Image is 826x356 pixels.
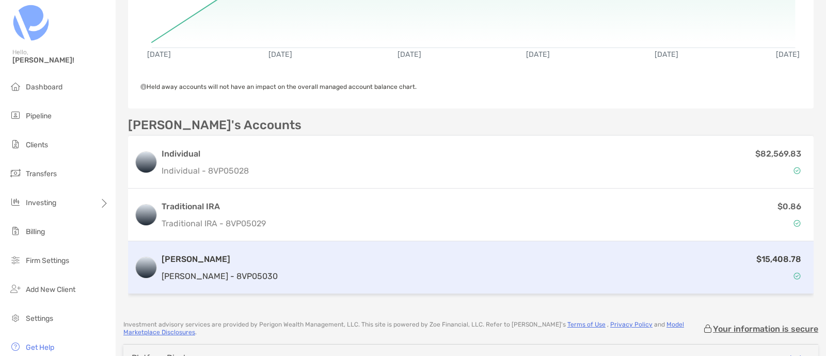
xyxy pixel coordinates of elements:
[162,270,278,283] p: [PERSON_NAME] - 8VP05030
[9,167,22,179] img: transfers icon
[162,253,278,266] h3: [PERSON_NAME]
[9,340,22,353] img: get-help icon
[655,50,679,59] text: [DATE]
[123,321,684,336] a: Model Marketplace Disclosures
[12,56,109,65] span: [PERSON_NAME]!
[136,257,156,278] img: logo account
[9,283,22,295] img: add_new_client icon
[162,164,249,177] p: Individual - 8VP05028
[268,50,292,59] text: [DATE]
[26,285,75,294] span: Add New Client
[9,196,22,208] img: investing icon
[26,227,45,236] span: Billing
[26,314,53,323] span: Settings
[9,80,22,92] img: dashboard icon
[526,50,550,59] text: [DATE]
[9,138,22,150] img: clients icon
[26,83,62,91] span: Dashboard
[26,343,54,352] span: Get Help
[162,200,266,213] h3: Traditional IRA
[123,321,703,336] p: Investment advisory services are provided by Perigon Wealth Management, LLC . This site is powere...
[9,254,22,266] img: firm-settings icon
[26,169,57,178] span: Transfers
[162,217,266,230] p: Traditional IRA - 8VP05029
[398,50,421,59] text: [DATE]
[26,112,52,120] span: Pipeline
[26,256,69,265] span: Firm Settings
[610,321,653,328] a: Privacy Policy
[793,220,801,227] img: Account Status icon
[777,200,801,213] p: $0.86
[128,119,301,132] p: [PERSON_NAME]'s Accounts
[147,50,171,59] text: [DATE]
[755,147,801,160] p: $82,569.83
[136,152,156,173] img: logo account
[756,253,801,266] p: $15,408.78
[9,312,22,324] img: settings icon
[162,148,249,160] h3: Individual
[776,50,800,59] text: [DATE]
[567,321,606,328] a: Terms of Use
[9,225,22,237] img: billing icon
[26,141,48,149] span: Clients
[793,167,801,174] img: Account Status icon
[140,83,417,90] span: Held away accounts will not have an impact on the overall managed account balance chart.
[26,198,56,207] span: Investing
[9,109,22,121] img: pipeline icon
[713,324,818,334] p: Your information is secure
[136,205,156,225] img: logo account
[793,272,801,280] img: Account Status icon
[12,4,50,41] img: Zoe Logo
